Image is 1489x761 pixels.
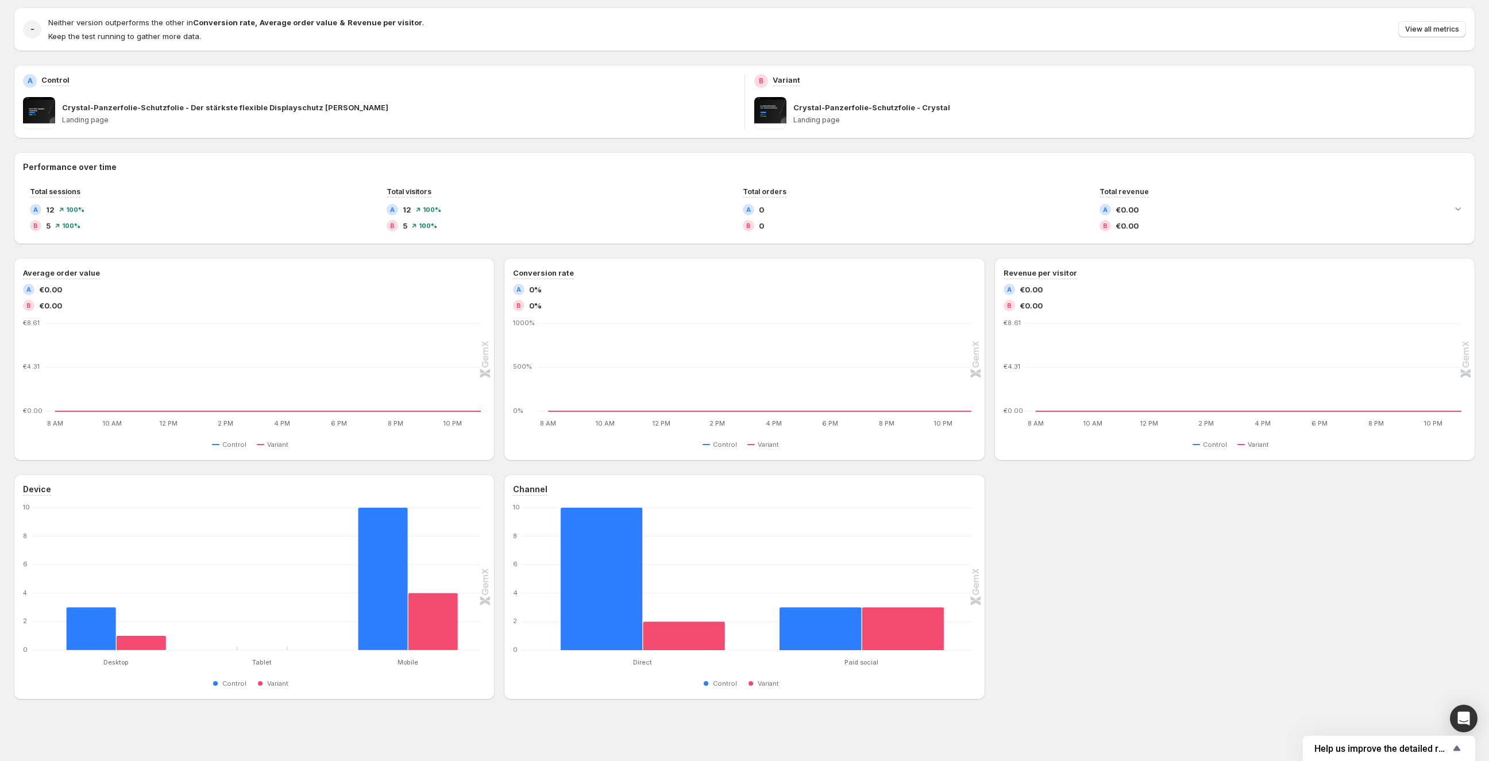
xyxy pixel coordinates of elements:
span: €0.00 [1116,204,1139,215]
strong: & [340,18,345,27]
button: Variant [257,438,293,451]
span: Variant [758,440,779,449]
h3: Revenue per visitor [1004,267,1077,279]
h2: A [33,206,38,213]
g: Paid social: Control 3,Variant 3 [753,508,971,650]
button: View all metrics [1398,21,1466,37]
strong: Revenue per visitor [348,18,422,27]
p: Landing page [62,115,735,125]
rect: Variant 0 [262,622,312,650]
span: 0 [759,204,764,215]
button: Control [212,438,251,451]
text: 2 PM [1198,419,1214,427]
span: Control [713,679,737,688]
button: Expand chart [1450,200,1466,217]
text: 2 [23,617,27,625]
span: 12 [403,204,411,215]
button: Control [212,677,251,690]
span: Total visitors [387,187,431,196]
h2: A [26,286,31,293]
h2: - [30,24,34,35]
text: 8 PM [1368,419,1384,427]
rect: Variant 1 [116,608,166,650]
text: Desktop [103,658,129,666]
h2: A [516,286,521,293]
text: 8 AM [1027,419,1043,427]
text: 10 AM [102,419,122,427]
text: Mobile [398,658,418,666]
text: 4 PM [274,419,290,427]
text: 6 [513,560,518,568]
text: 10 PM [933,419,952,427]
text: Tablet [252,658,272,666]
g: Desktop: Control 3,Variant 1 [43,508,189,650]
text: 10 AM [1082,419,1102,427]
p: Landing page [793,115,1467,125]
g: Tablet: Control 0,Variant 0 [189,508,335,650]
span: 0% [529,284,542,295]
span: Variant [1248,440,1269,449]
button: Control [703,438,742,451]
h2: B [33,222,38,229]
rect: Control 10 [561,508,643,650]
text: 10 [513,503,520,511]
g: Direct: Control 10,Variant 2 [533,508,752,650]
span: 100 % [419,222,437,229]
span: Total revenue [1100,187,1149,196]
h2: A [746,206,751,213]
button: Variant [747,677,784,690]
text: 8 AM [541,419,557,427]
h3: Device [23,484,51,495]
text: 4 PM [766,419,782,427]
h3: Channel [513,484,547,495]
span: Keep the test running to gather more data. [48,32,201,41]
text: 10 [23,503,30,511]
text: €8.61 [23,319,40,327]
span: Variant [758,679,779,688]
span: View all metrics [1405,25,1459,34]
text: Paid social [845,658,879,666]
text: 12 PM [652,419,670,427]
strong: Conversion rate [193,18,255,27]
text: 0 [513,646,518,654]
rect: Control 3 [780,580,862,650]
text: 6 PM [822,419,838,427]
text: €0.00 [1004,407,1023,415]
h2: A [1007,286,1012,293]
h2: B [26,302,31,309]
span: Neither version outperforms the other in . [48,18,424,27]
span: Control [222,440,246,449]
text: 0% [513,407,523,415]
text: 6 PM [331,419,347,427]
span: €0.00 [1116,220,1139,231]
span: 12 [46,204,55,215]
text: 8 PM [388,419,404,427]
h2: B [746,222,751,229]
span: €0.00 [39,284,62,295]
h2: B [516,302,521,309]
button: Variant [1237,438,1274,451]
img: Crystal-Panzerfolie-Schutzfolie - Der stärkste flexible Displayschutz weiss [23,97,55,129]
button: Control [1193,438,1232,451]
rect: Control 0 [213,622,263,650]
span: Total sessions [30,187,80,196]
h2: B [759,76,763,86]
img: Crystal-Panzerfolie-Schutzfolie - Crystal [754,97,786,129]
rect: Variant 3 [862,580,944,650]
h2: A [28,76,33,86]
text: 4 [513,589,518,597]
span: 0% [529,300,542,311]
h2: B [1103,222,1108,229]
text: 1000% [513,319,535,327]
text: €4.31 [1004,362,1020,370]
text: 6 PM [1311,419,1328,427]
span: 5 [46,220,51,231]
p: Control [41,74,70,86]
text: 2 PM [710,419,726,427]
h2: B [390,222,395,229]
button: Control [703,677,742,690]
span: €0.00 [1020,300,1043,311]
span: Variant [267,679,288,688]
text: 4 PM [1255,419,1271,427]
h2: A [390,206,395,213]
